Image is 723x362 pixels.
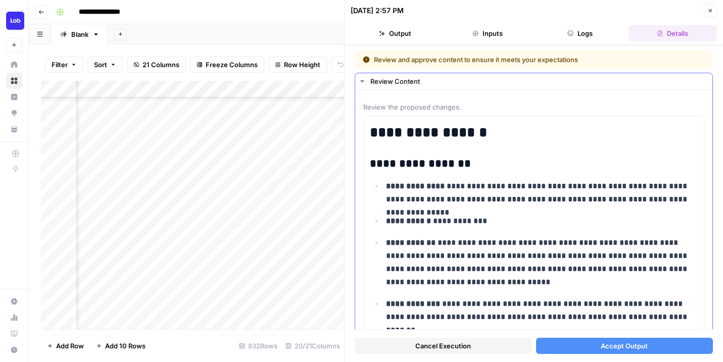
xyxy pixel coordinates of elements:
[6,57,22,73] a: Home
[6,121,22,137] a: Your Data
[6,342,22,358] button: Help + Support
[6,89,22,105] a: Insights
[206,60,258,70] span: Freeze Columns
[284,60,320,70] span: Row Height
[268,57,327,73] button: Row Height
[45,57,83,73] button: Filter
[87,57,123,73] button: Sort
[355,338,532,354] button: Cancel Execution
[6,73,22,89] a: Browse
[351,6,404,16] div: [DATE] 2:57 PM
[52,60,68,70] span: Filter
[41,338,90,354] button: Add Row
[56,341,84,351] span: Add Row
[90,338,152,354] button: Add 10 Rows
[6,8,22,33] button: Workspace: Lob
[190,57,264,73] button: Freeze Columns
[52,24,108,44] a: Blank
[142,60,179,70] span: 21 Columns
[363,55,642,65] div: Review and approve content to ensure it meets your expectations
[536,25,624,41] button: Logs
[105,341,146,351] span: Add 10 Rows
[601,341,648,351] span: Accept Output
[370,76,706,86] div: Review Content
[235,338,281,354] div: 832 Rows
[443,25,532,41] button: Inputs
[71,29,88,39] div: Blank
[6,293,22,309] a: Settings
[355,73,712,89] button: Review Content
[6,105,22,121] a: Opportunities
[281,338,344,354] div: 20/21 Columns
[536,338,713,354] button: Accept Output
[629,25,717,41] button: Details
[94,60,107,70] span: Sort
[415,341,471,351] span: Cancel Execution
[351,25,439,41] button: Output
[6,326,22,342] a: Learning Hub
[6,309,22,326] a: Usage
[363,102,704,112] span: Review the proposed changes.
[6,12,24,30] img: Lob Logo
[127,57,186,73] button: 21 Columns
